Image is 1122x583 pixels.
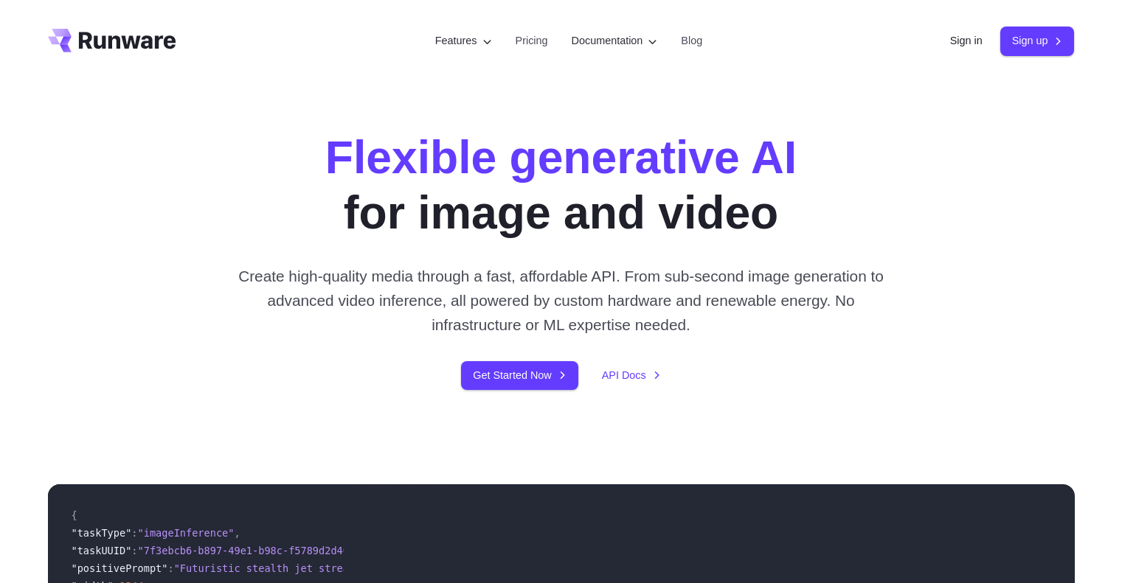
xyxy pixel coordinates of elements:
[1000,27,1075,55] a: Sign up
[138,545,367,556] span: "7f3ebcb6-b897-49e1-b98c-f5789d2d40d7"
[138,527,235,539] span: "imageInference"
[174,562,724,574] span: "Futuristic stealth jet streaking through a neon-lit cityscape with glowing purple exhaust"
[72,562,168,574] span: "positivePrompt"
[72,509,77,521] span: {
[72,545,132,556] span: "taskUUID"
[516,32,548,49] a: Pricing
[461,361,578,390] a: Get Started Now
[325,131,797,183] strong: Flexible generative AI
[72,527,132,539] span: "taskType"
[234,527,240,539] span: ,
[48,29,176,52] a: Go to /
[681,32,702,49] a: Blog
[325,130,797,240] h1: for image and video
[232,264,890,338] p: Create high-quality media through a fast, affordable API. From sub-second image generation to adv...
[167,562,173,574] span: :
[131,527,137,539] span: :
[950,32,983,49] a: Sign in
[131,545,137,556] span: :
[602,367,661,384] a: API Docs
[572,32,658,49] label: Documentation
[435,32,492,49] label: Features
